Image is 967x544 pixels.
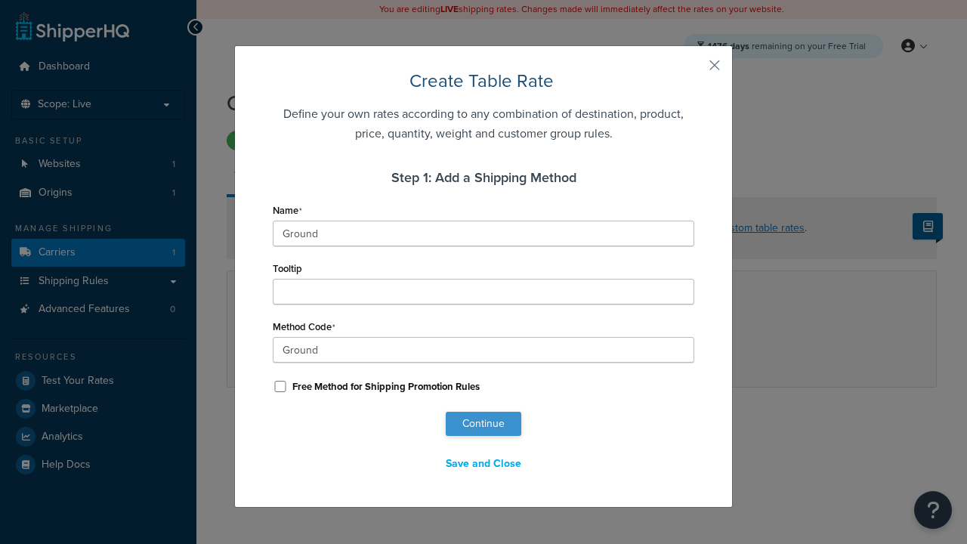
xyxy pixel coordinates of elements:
[446,412,521,436] button: Continue
[436,451,531,477] button: Save and Close
[273,69,694,93] h2: Create Table Rate
[273,168,694,188] h4: Step 1: Add a Shipping Method
[273,321,335,333] label: Method Code
[273,263,302,274] label: Tooltip
[292,380,480,394] label: Free Method for Shipping Promotion Rules
[273,205,302,217] label: Name
[273,104,694,144] h5: Define your own rates according to any combination of destination, product, price, quantity, weig...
